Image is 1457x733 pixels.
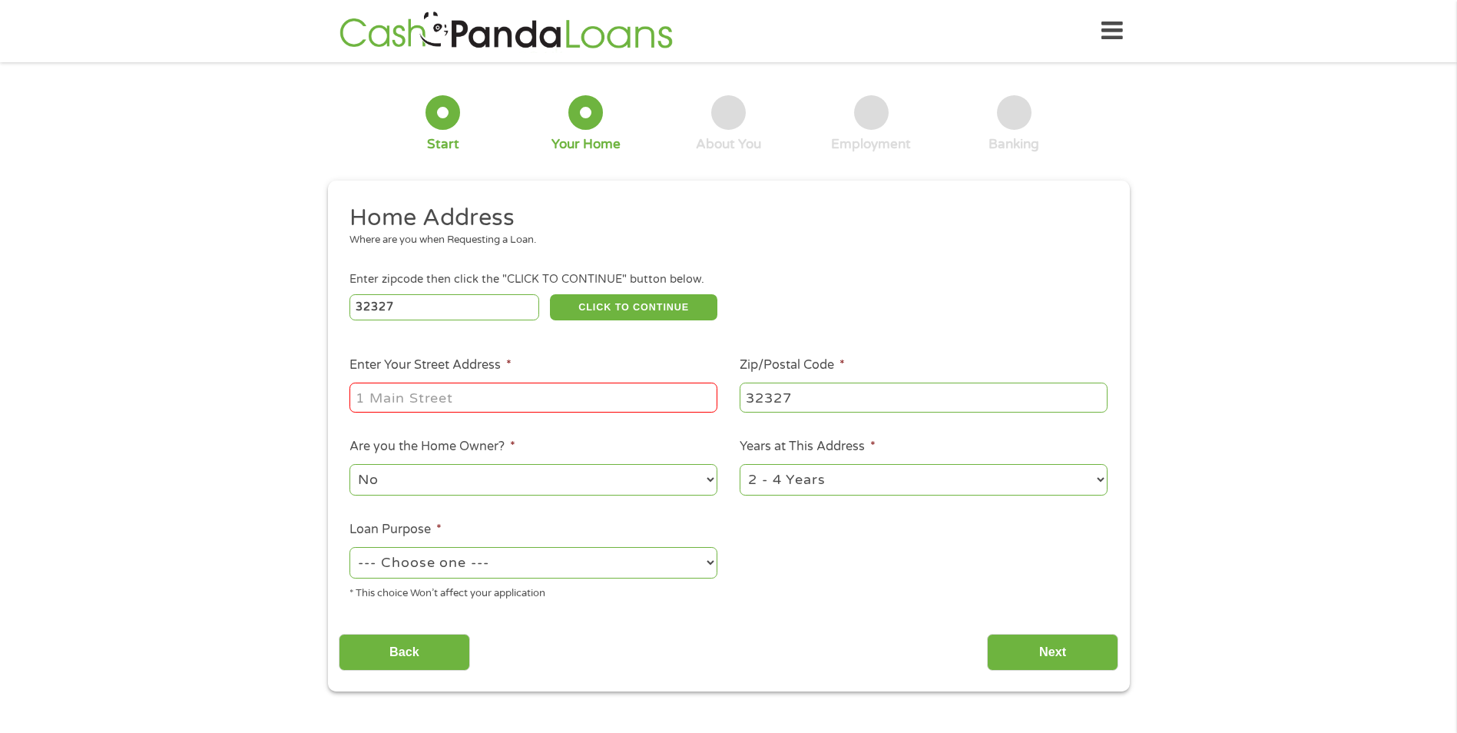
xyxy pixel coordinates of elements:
input: Next [987,634,1118,672]
input: 1 Main Street [349,383,717,412]
label: Years at This Address [740,439,876,455]
div: * This choice Won’t affect your application [349,581,717,602]
label: Loan Purpose [349,522,442,538]
div: Your Home [551,136,621,153]
button: CLICK TO CONTINUE [550,294,717,320]
label: Zip/Postal Code [740,357,845,373]
img: GetLoanNow Logo [335,9,677,53]
div: Where are you when Requesting a Loan. [349,233,1096,248]
div: Employment [831,136,911,153]
input: Back [339,634,470,672]
label: Are you the Home Owner? [349,439,515,455]
div: Banking [988,136,1039,153]
div: Start [427,136,459,153]
input: Enter Zipcode (e.g 01510) [349,294,539,320]
div: About You [696,136,761,153]
div: Enter zipcode then click the "CLICK TO CONTINUE" button below. [349,271,1107,288]
h2: Home Address [349,203,1096,234]
label: Enter Your Street Address [349,357,512,373]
